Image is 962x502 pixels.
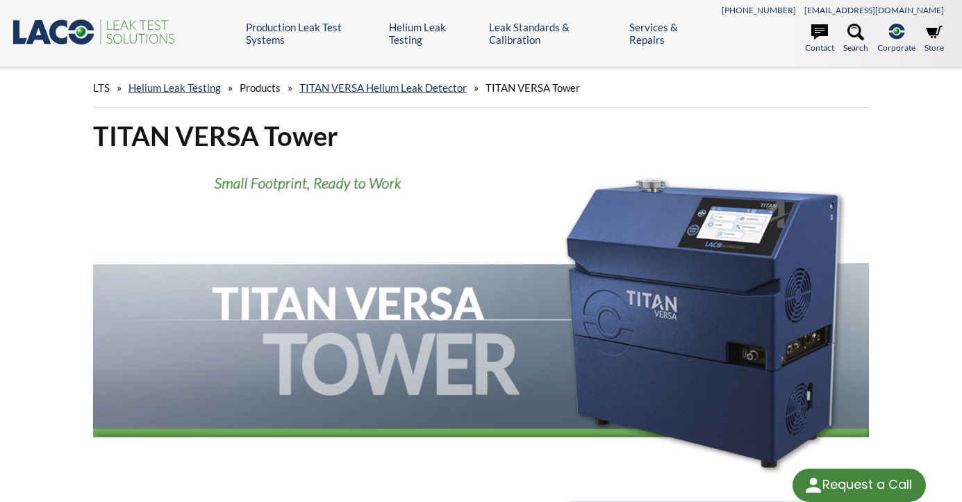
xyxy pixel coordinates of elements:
[629,21,713,46] a: Services & Repairs
[246,21,379,46] a: Production Leak Test Systems
[722,5,796,15] a: [PHONE_NUMBER]
[843,24,868,54] a: Search
[93,81,110,94] span: LTS
[486,81,580,94] span: TITAN VERSA Tower
[128,81,221,94] a: Helium Leak Testing
[489,21,619,46] a: Leak Standards & Calibration
[822,469,912,501] div: Request a Call
[93,119,870,153] h1: TITAN VERSA Tower
[299,81,467,94] a: TITAN VERSA Helium Leak Detector
[805,24,834,54] a: Contact
[389,21,479,46] a: Helium Leak Testing
[804,5,944,15] a: [EMAIL_ADDRESS][DOMAIN_NAME]
[877,41,915,54] span: Corporate
[924,24,944,54] a: Store
[802,474,824,496] img: round button
[793,469,926,502] div: Request a Call
[240,81,281,94] span: Products
[93,164,870,475] img: TITAN VERSA Tower header
[93,68,870,108] div: » » » »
